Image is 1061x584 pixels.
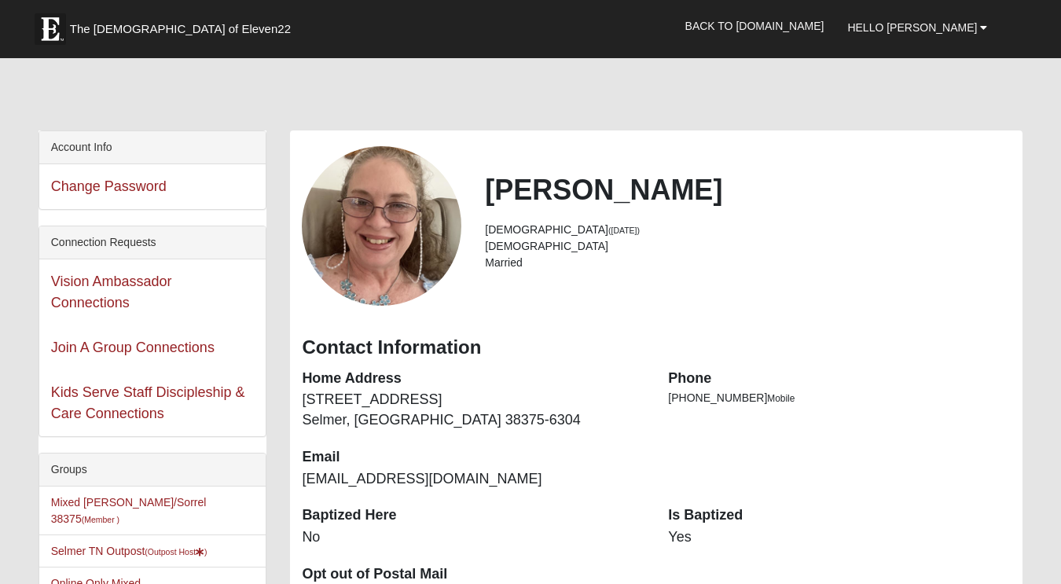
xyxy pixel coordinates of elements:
dt: Phone [668,369,1011,389]
a: Back to [DOMAIN_NAME] [674,6,836,46]
div: Groups [39,454,266,487]
small: ([DATE]) [608,226,640,235]
small: (Member ) [82,515,119,524]
span: Hello [PERSON_NAME] [847,21,977,34]
span: Mobile [767,393,795,404]
h2: [PERSON_NAME] [485,173,1011,207]
a: Mixed [PERSON_NAME]/Sorrel 38375(Member ) [51,496,207,525]
a: View Fullsize Photo [302,146,461,306]
span: The [DEMOGRAPHIC_DATA] of Eleven22 [70,21,291,37]
dt: Is Baptized [668,505,1011,526]
li: [DEMOGRAPHIC_DATA] [485,238,1011,255]
li: [PHONE_NUMBER] [668,390,1011,406]
dt: Email [302,447,644,468]
dt: Home Address [302,369,644,389]
a: Hello [PERSON_NAME] [835,8,999,47]
div: Connection Requests [39,226,266,259]
a: Join A Group Connections [51,340,215,355]
li: [DEMOGRAPHIC_DATA] [485,222,1011,238]
h3: Contact Information [302,336,1011,359]
li: Married [485,255,1011,271]
a: The [DEMOGRAPHIC_DATA] of Eleven22 [27,6,341,45]
dd: [EMAIL_ADDRESS][DOMAIN_NAME] [302,469,644,490]
div: Account Info [39,131,266,164]
dd: No [302,527,644,548]
a: Change Password [51,178,167,194]
a: Vision Ambassador Connections [51,274,172,310]
a: Selmer TN Outpost(Outpost Host) [51,545,207,557]
dd: [STREET_ADDRESS] Selmer, [GEOGRAPHIC_DATA] 38375-6304 [302,390,644,430]
small: (Outpost Host ) [145,547,207,556]
dt: Baptized Here [302,505,644,526]
a: Kids Serve Staff Discipleship & Care Connections [51,384,245,421]
dd: Yes [668,527,1011,548]
img: Eleven22 logo [35,13,66,45]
